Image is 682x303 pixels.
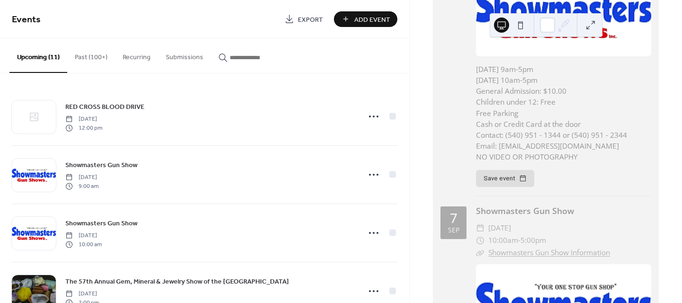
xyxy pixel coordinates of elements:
a: Export [278,11,330,27]
div: ​ [476,222,485,234]
a: Showmasters Gun Show [476,205,574,216]
span: [DATE] [65,290,99,298]
span: Export [298,15,323,25]
span: Showmasters Gun Show [65,219,137,229]
span: 9:00 am [65,182,99,190]
button: Recurring [115,38,158,72]
a: Showmasters Gun Show [65,218,137,229]
button: Save event [476,170,534,187]
span: RED CROSS BLOOD DRIVE [65,102,144,112]
div: ​ [476,247,485,259]
span: [DATE] [65,173,99,182]
div: 7 [450,212,458,225]
div: [DATE] 9am-5pm [DATE] 10am-5pm General Admission: $10.00 Children under 12: Free Free Parking Cas... [476,64,651,162]
span: [DATE] [65,232,102,240]
button: Add Event [334,11,397,27]
span: Add Event [354,15,390,25]
span: 12:00 pm [65,124,102,132]
span: - [518,234,520,247]
span: 10:00 am [65,240,102,249]
a: RED CROSS BLOOD DRIVE [65,101,144,112]
div: Sep [448,227,459,233]
span: Events [12,10,41,29]
a: The 57th Annual Gem, Mineral & Jewelry Show of the [GEOGRAPHIC_DATA] [65,276,289,287]
span: [DATE] [488,222,511,234]
button: Upcoming (11) [9,38,67,73]
button: Submissions [158,38,211,72]
span: The 57th Annual Gem, Mineral & Jewelry Show of the [GEOGRAPHIC_DATA] [65,277,289,287]
a: Showmasters Gun Show [65,160,137,170]
span: [DATE] [65,115,102,124]
span: 5:00pm [520,234,546,247]
div: ​ [476,234,485,247]
span: 10:00am [488,234,518,247]
button: Past (100+) [67,38,115,72]
a: Showmasters Gun Show Information [488,248,610,258]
